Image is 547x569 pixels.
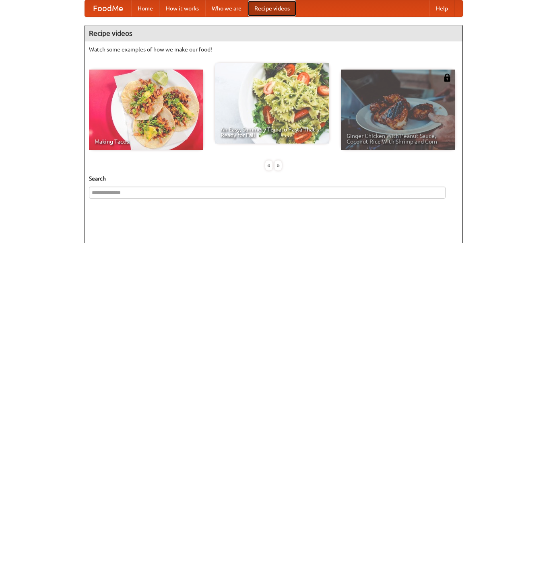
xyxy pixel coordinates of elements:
a: Home [131,0,159,16]
h4: Recipe videos [85,25,462,41]
a: An Easy, Summery Tomato Pasta That's Ready for Fall [215,63,329,144]
h5: Search [89,175,458,183]
a: FoodMe [85,0,131,16]
a: How it works [159,0,205,16]
a: Who we are [205,0,248,16]
a: Making Tacos [89,70,203,150]
p: Watch some examples of how we make our food! [89,45,458,53]
a: Help [429,0,454,16]
a: Recipe videos [248,0,296,16]
img: 483408.png [443,74,451,82]
span: Making Tacos [95,139,198,144]
span: An Easy, Summery Tomato Pasta That's Ready for Fall [221,127,324,138]
div: » [275,160,282,170]
div: « [265,160,272,170]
